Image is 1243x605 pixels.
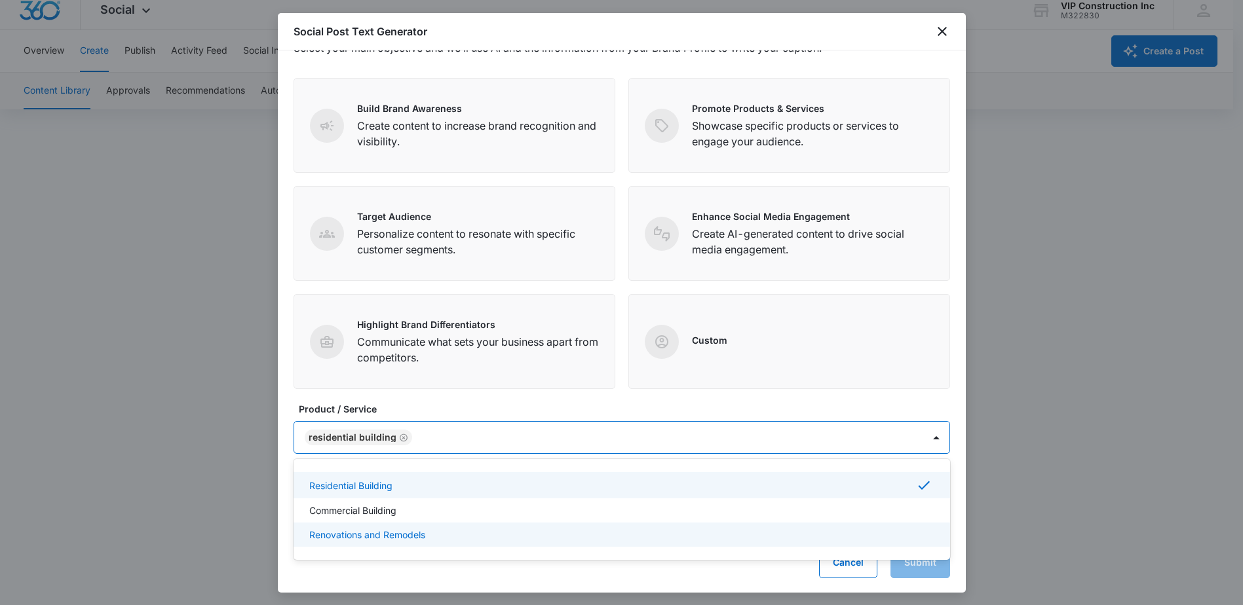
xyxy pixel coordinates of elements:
[357,101,599,115] p: Build Brand Awareness
[934,24,950,39] button: close
[692,210,934,223] p: Enhance Social Media Engagement
[692,226,934,257] p: Create AI-generated content to drive social media engagement.
[357,118,599,149] p: Create content to increase brand recognition and visibility.
[357,334,599,365] p: Communicate what sets your business apart from competitors.
[396,433,408,442] div: Remove Residential Building
[819,547,877,578] button: Cancel
[299,402,955,416] label: Product / Service
[692,333,727,347] p: Custom
[309,528,425,541] p: Renovations and Remodels
[309,479,392,492] p: Residential Building
[692,118,934,149] p: Showcase specific products or services to engage your audience.
[294,24,427,39] h1: Social Post Text Generator
[692,101,934,115] p: Promote Products & Services
[309,433,396,442] div: Residential Building
[309,504,396,517] p: Commercial Building
[357,210,599,223] p: Target Audience
[357,226,599,257] p: Personalize content to resonate with specific customer segments.
[357,318,599,331] p: Highlight Brand Differentiators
